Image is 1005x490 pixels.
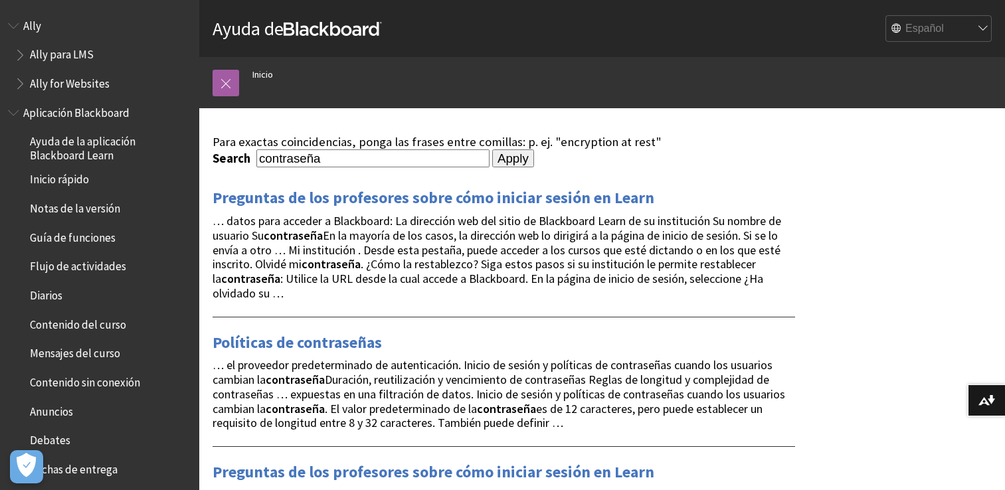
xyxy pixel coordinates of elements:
span: Inicio rápido [30,169,89,187]
span: Fechas de entrega [30,458,118,476]
a: Políticas de contraseñas [213,332,382,353]
span: Ally para LMS [30,44,94,62]
span: Flujo de actividades [30,256,126,274]
strong: Blackboard [284,22,382,36]
span: Anuncios [30,400,73,418]
span: Contenido sin conexión [30,371,140,389]
a: Inicio [252,66,273,83]
button: Abrir preferencias [10,450,43,483]
nav: Book outline for Anthology Ally Help [8,15,191,95]
input: Apply [492,149,534,168]
span: Contenido del curso [30,313,126,331]
span: Diarios [30,284,62,302]
span: … el proveedor predeterminado de autenticación. Inicio de sesión y políticas de contraseñas cuand... [213,357,785,430]
span: … datos para acceder a Blackboard: La dirección web del sitio de Blackboard Learn de su instituci... [213,213,781,301]
span: Mensajes del curso [30,343,120,361]
span: Ally for Websites [30,72,110,90]
select: Site Language Selector [886,16,992,42]
a: Preguntas de los profesores sobre cómo iniciar sesión en Learn [213,187,654,208]
span: Notas de la versión [30,197,120,215]
a: Preguntas de los profesores sobre cómo iniciar sesión en Learn [213,461,654,483]
label: Search [213,151,254,166]
span: Ayuda de la aplicación Blackboard Learn [30,131,190,162]
span: Guía de funciones [30,226,116,244]
strong: contraseña [302,256,361,272]
span: Debates [30,430,70,448]
strong: contraseña [221,271,280,286]
strong: contraseña [266,372,325,387]
span: Ally [23,15,41,33]
strong: contraseña [264,228,323,243]
strong: contraseña [266,401,325,416]
a: Ayuda deBlackboard [213,17,382,41]
span: Aplicación Blackboard [23,102,130,120]
div: Para exactas coincidencias, ponga las frases entre comillas: p. ej. "encryption at rest" [213,135,795,149]
strong: contraseña [477,401,536,416]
